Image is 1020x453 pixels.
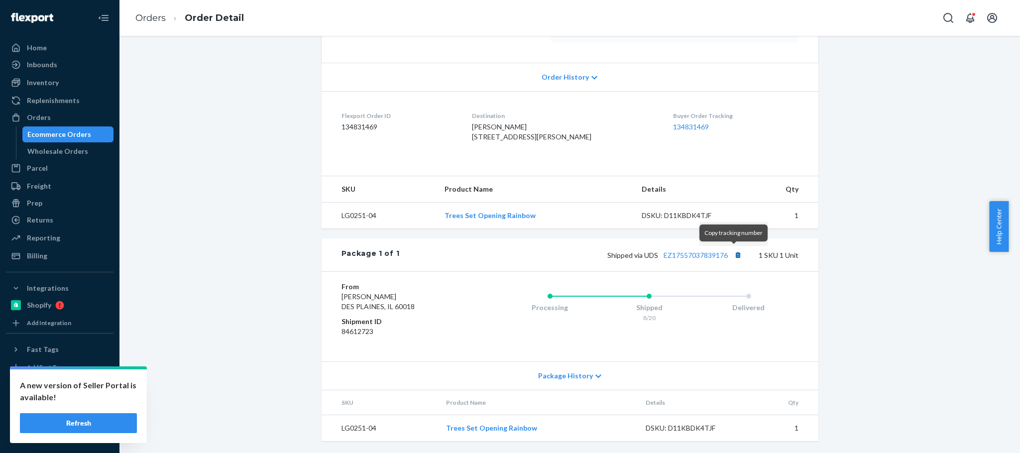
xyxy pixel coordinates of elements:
td: 1 [743,203,818,229]
div: Processing [500,303,600,313]
button: Open Search Box [938,8,958,28]
div: Add Fast Tag [27,363,63,371]
div: Parcel [27,163,48,173]
dt: Flexport Order ID [341,112,456,120]
a: Order Detail [185,12,244,23]
button: Copy tracking number [732,248,745,261]
span: Shipped via UDS [607,251,745,259]
div: Integrations [27,283,69,293]
div: Prep [27,198,42,208]
span: Package History [538,371,593,381]
th: Details [638,390,747,415]
span: Order History [542,72,589,82]
a: Help Center [6,411,113,427]
a: Orders [6,110,113,125]
div: Freight [27,181,51,191]
a: 134831469 [673,122,709,131]
a: Prep [6,195,113,211]
div: Inbounds [27,60,57,70]
a: Add Fast Tag [6,361,113,373]
div: Orders [27,113,51,122]
th: SKU [322,176,437,203]
a: Wholesale Orders [22,143,114,159]
a: Billing [6,248,113,264]
div: Billing [27,251,47,261]
a: Returns [6,212,113,228]
div: DSKU: D11KBDK4TJF [642,211,735,221]
div: Ecommerce Orders [27,129,91,139]
th: Details [634,176,743,203]
th: Qty [747,390,818,415]
dd: 84612723 [341,327,460,337]
a: Add Integration [6,317,113,329]
div: 8/20 [599,314,699,322]
td: LG0251-04 [322,415,439,442]
span: [PERSON_NAME] [STREET_ADDRESS][PERSON_NAME] [472,122,591,141]
a: Freight [6,178,113,194]
button: Open account menu [982,8,1002,28]
div: Delivered [699,303,798,313]
div: Home [27,43,47,53]
div: Add Integration [27,319,71,327]
button: Give Feedback [6,428,113,444]
a: Orders [135,12,166,23]
div: 1 SKU 1 Unit [399,248,798,261]
a: Reporting [6,230,113,246]
a: Inventory [6,75,113,91]
div: DSKU: D11KBDK4TJF [646,423,739,433]
dt: From [341,282,460,292]
a: Talk to Support [6,394,113,410]
div: Package 1 of 1 [341,248,400,261]
a: Settings [6,377,113,393]
button: Fast Tags [6,341,113,357]
dt: Buyer Order Tracking [673,112,798,120]
span: Copy tracking number [704,229,763,236]
div: Reporting [27,233,60,243]
button: Open notifications [960,8,980,28]
th: Product Name [438,390,637,415]
a: Parcel [6,160,113,176]
div: Wholesale Orders [27,146,88,156]
button: Help Center [989,201,1009,252]
div: Returns [27,215,53,225]
a: Home [6,40,113,56]
a: Trees Set Opening Rainbow [446,424,537,432]
th: Qty [743,176,818,203]
td: LG0251-04 [322,203,437,229]
td: 1 [747,415,818,442]
div: Replenishments [27,96,80,106]
a: EZ17557037839176 [664,251,728,259]
img: Flexport logo [11,13,53,23]
p: A new version of Seller Portal is available! [20,379,137,403]
a: Replenishments [6,93,113,109]
button: Integrations [6,280,113,296]
div: Inventory [27,78,59,88]
a: Trees Set Opening Rainbow [445,211,536,220]
a: Inbounds [6,57,113,73]
dt: Shipment ID [341,317,460,327]
button: Refresh [20,413,137,433]
ol: breadcrumbs [127,3,252,33]
th: Product Name [437,176,634,203]
div: Shipped [599,303,699,313]
span: [PERSON_NAME] DES PLAINES, IL 60018 [341,292,415,311]
dd: 134831469 [341,122,456,132]
a: Ecommerce Orders [22,126,114,142]
div: Fast Tags [27,344,59,354]
dt: Destination [472,112,657,120]
a: Shopify [6,297,113,313]
div: Shopify [27,300,51,310]
th: SKU [322,390,439,415]
button: Close Navigation [94,8,113,28]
